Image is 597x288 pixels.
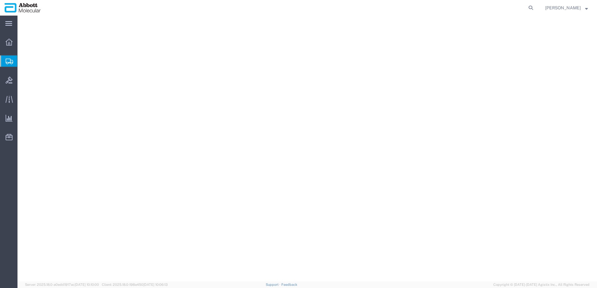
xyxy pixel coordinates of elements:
iframe: FS Legacy Container [17,16,597,281]
a: Feedback [281,283,297,286]
a: Support [266,283,281,286]
span: Server: 2025.18.0-a0edd1917ac [25,283,99,286]
span: [DATE] 10:06:13 [143,283,168,286]
span: Client: 2025.18.0-198a450 [102,283,168,286]
span: [DATE] 10:10:00 [75,283,99,286]
span: Raza Khan [545,4,581,11]
img: logo [4,3,41,12]
span: Copyright © [DATE]-[DATE] Agistix Inc., All Rights Reserved [493,282,590,287]
button: [PERSON_NAME] [545,4,588,12]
